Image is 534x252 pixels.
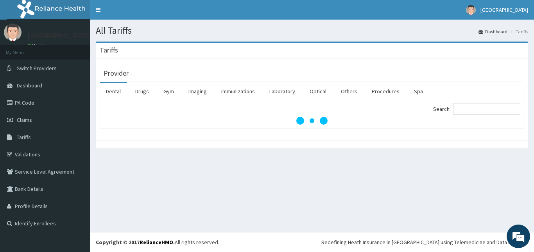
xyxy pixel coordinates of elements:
span: Tariffs [17,134,31,141]
strong: Copyright © 2017 . [96,239,175,246]
h1: All Tariffs [96,25,528,36]
footer: All rights reserved. [90,232,534,252]
span: Switch Providers [17,65,57,72]
p: [GEOGRAPHIC_DATA] [27,32,92,39]
div: Redefining Heath Insurance in [GEOGRAPHIC_DATA] using Telemedicine and Data Science! [321,238,528,246]
a: Dashboard [478,28,507,35]
a: Imaging [182,83,213,100]
a: Online [27,43,46,48]
a: Optical [303,83,333,100]
a: RelianceHMO [140,239,173,246]
a: Gym [157,83,180,100]
span: [GEOGRAPHIC_DATA] [480,6,528,13]
a: Dental [100,83,127,100]
li: Tariffs [508,28,528,35]
svg: audio-loading [296,105,328,136]
input: Search: [453,103,520,115]
a: Procedures [366,83,406,100]
a: Drugs [129,83,155,100]
label: Search: [433,103,520,115]
h3: Provider - [104,70,133,77]
a: Immunizations [215,83,261,100]
h3: Tariffs [100,47,118,54]
a: Laboratory [263,83,301,100]
span: Dashboard [17,82,42,89]
a: Others [335,83,364,100]
img: User Image [4,24,22,41]
span: Claims [17,116,32,123]
a: Spa [408,83,429,100]
img: User Image [466,5,476,15]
